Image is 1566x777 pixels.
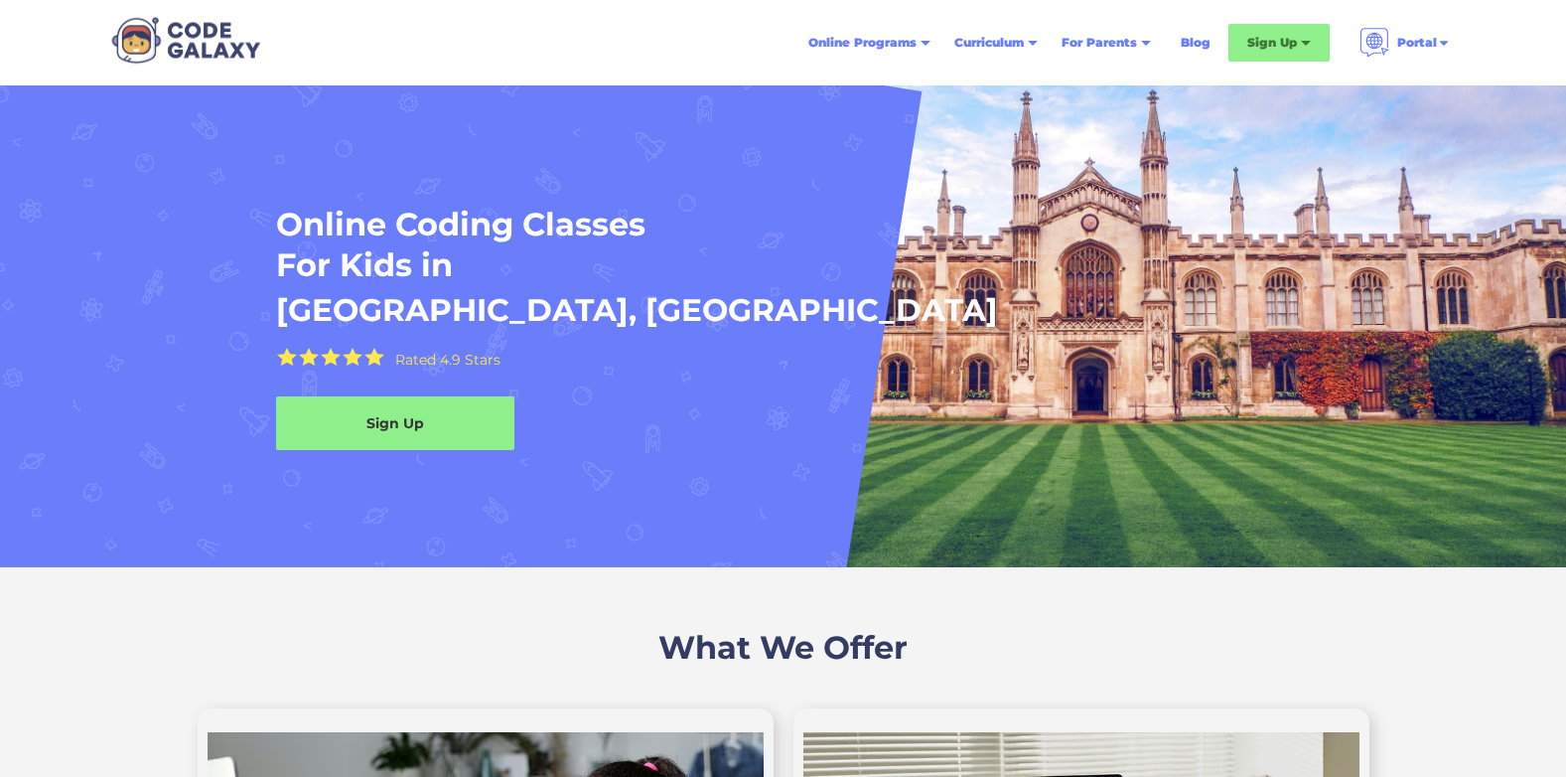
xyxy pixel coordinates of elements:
div: Curriculum [942,25,1050,61]
div: Portal [1397,33,1437,53]
div: Sign Up [1247,33,1297,53]
img: Yellow Star - the Code Galaxy [277,348,297,367]
div: Rated 4.9 Stars [395,353,500,367]
a: Sign Up [276,396,514,450]
img: Yellow Star - the Code Galaxy [321,348,341,367]
div: For Parents [1062,33,1137,53]
h1: Online Coding Classes For Kids in [276,204,1134,286]
img: Yellow Star - the Code Galaxy [343,348,362,367]
div: For Parents [1050,25,1163,61]
img: Yellow Star - the Code Galaxy [299,348,319,367]
div: Curriculum [954,33,1024,53]
div: Online Programs [808,33,917,53]
h1: [GEOGRAPHIC_DATA], [GEOGRAPHIC_DATA] [276,290,998,331]
div: Portal [1348,20,1463,66]
div: Sign Up [276,413,514,433]
div: Sign Up [1228,24,1330,62]
a: Blog [1169,25,1222,61]
img: Yellow Star - the Code Galaxy [364,348,384,367]
div: Online Programs [796,25,942,61]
